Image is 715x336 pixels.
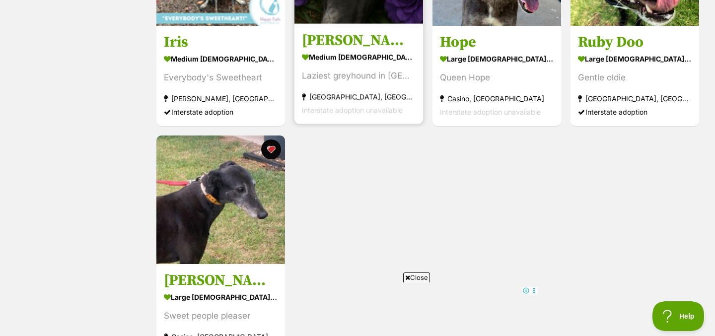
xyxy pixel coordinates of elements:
[440,33,554,52] h3: Hope
[164,105,278,119] div: Interstate adoption
[578,52,692,66] div: large [DEMOGRAPHIC_DATA] Dog
[164,33,278,52] h3: Iris
[164,271,278,290] h3: [PERSON_NAME]
[432,25,561,126] a: Hope large [DEMOGRAPHIC_DATA] Dog Queen Hope Casino, [GEOGRAPHIC_DATA] Interstate adoption unavai...
[164,290,278,305] div: large [DEMOGRAPHIC_DATA] Dog
[440,92,554,105] div: Casino, [GEOGRAPHIC_DATA]
[578,92,692,105] div: [GEOGRAPHIC_DATA], [GEOGRAPHIC_DATA]
[302,106,403,114] span: Interstate adoption unavailable
[571,25,699,126] a: Ruby Doo large [DEMOGRAPHIC_DATA] Dog Gentle oldie [GEOGRAPHIC_DATA], [GEOGRAPHIC_DATA] Interstat...
[578,71,692,84] div: Gentle oldie
[302,50,416,64] div: medium [DEMOGRAPHIC_DATA] Dog
[156,135,285,264] img: Miss Ling
[440,52,554,66] div: large [DEMOGRAPHIC_DATA] Dog
[403,272,430,282] span: Close
[440,108,541,116] span: Interstate adoption unavailable
[440,71,554,84] div: Queen Hope
[164,71,278,84] div: Everybody's Sweetheart
[294,23,423,124] a: [PERSON_NAME] medium [DEMOGRAPHIC_DATA] Dog Laziest greyhound in [GEOGRAPHIC_DATA] [GEOGRAPHIC_DA...
[177,286,538,331] iframe: Advertisement
[164,310,278,323] div: Sweet people pleaser
[156,25,285,126] a: Iris medium [DEMOGRAPHIC_DATA] Dog Everybody's Sweetheart [PERSON_NAME], [GEOGRAPHIC_DATA] Inters...
[164,52,278,66] div: medium [DEMOGRAPHIC_DATA] Dog
[302,31,416,50] h3: [PERSON_NAME]
[302,69,416,82] div: Laziest greyhound in [GEOGRAPHIC_DATA]
[302,90,416,103] div: [GEOGRAPHIC_DATA], [GEOGRAPHIC_DATA]
[261,139,281,159] button: favourite
[578,105,692,119] div: Interstate adoption
[578,33,692,52] h3: Ruby Doo
[164,92,278,105] div: [PERSON_NAME], [GEOGRAPHIC_DATA]
[652,301,705,331] iframe: Help Scout Beacon - Open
